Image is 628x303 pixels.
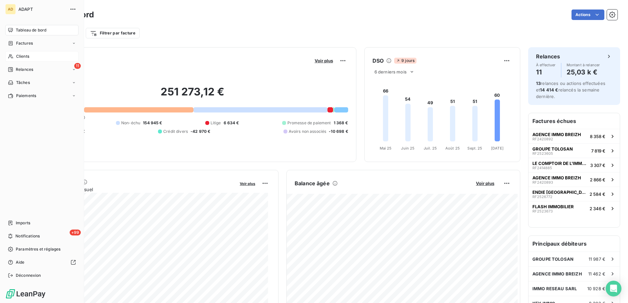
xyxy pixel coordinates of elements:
span: 8 358 € [590,134,605,139]
span: Voir plus [240,181,255,186]
tspan: Mai 25 [379,146,392,151]
div: AD [5,4,16,14]
span: Notifications [15,233,40,239]
span: Voir plus [476,181,494,186]
span: 11 [74,63,81,69]
button: GROUPE TOLOSANRF25236057 819 € [528,143,620,158]
span: Litige [211,120,221,126]
span: LE COMPTOIR DE L'IMMOBILIER [532,161,588,166]
span: 7 819 € [591,148,605,153]
button: ENDIE [GEOGRAPHIC_DATA]RF25267722 584 € [528,187,620,201]
span: IMMO RESEAU SARL [532,286,577,291]
span: RF2420893 [532,180,553,184]
span: 2 346 € [590,206,605,211]
span: RF2523605 [532,151,553,155]
tspan: Sept. 25 [467,146,482,151]
span: Crédit divers [163,129,188,134]
span: Déconnexion [16,273,41,278]
span: 6 derniers mois [374,69,407,74]
span: 11 987 € [589,256,605,262]
span: relances ou actions effectuées et relancés la semaine dernière. [536,81,605,99]
h6: Relances [536,52,560,60]
tspan: Juil. 25 [424,146,437,151]
button: FLASH IMMOBILIERRF25236732 346 € [528,201,620,215]
span: Tableau de bord [16,27,46,33]
span: Chiffre d'affaires mensuel [37,186,235,193]
span: -10 698 € [329,129,348,134]
span: Relances [16,67,33,72]
button: AGENCE IMMO BREIZHRF24208932 866 € [528,172,620,187]
span: 14 414 € [540,87,558,92]
span: ADAPT [18,7,66,12]
span: Imports [16,220,30,226]
span: ENDIE [GEOGRAPHIC_DATA] [532,190,587,195]
span: 11 462 € [588,271,605,276]
span: 1 368 € [334,120,348,126]
span: AGENCE IMMO BREIZH [532,175,581,180]
button: Actions [572,10,604,20]
h2: 251 273,12 € [37,85,348,105]
span: 2 584 € [590,192,605,197]
span: Avoirs non associés [289,129,326,134]
h6: DSO [372,57,384,65]
h4: 11 [536,67,556,77]
div: Open Intercom Messenger [606,281,621,296]
span: 13 [536,81,541,86]
button: LE COMPTOIR DE L'IMMOBILIERRF24148853 307 € [528,158,620,172]
span: Paiements [16,93,36,99]
span: AGENCE IMMO BREIZH [532,132,581,137]
span: Promesse de paiement [287,120,331,126]
h6: Principaux débiteurs [528,236,620,252]
span: Montant à relancer [567,63,600,67]
span: Tâches [16,80,30,86]
span: Non-échu [121,120,140,126]
span: 10 928 € [587,286,605,291]
button: Voir plus [313,58,335,64]
span: 6 634 € [224,120,239,126]
button: AGENCE IMMO BREIZHRF24208928 358 € [528,129,620,143]
span: 154 945 € [143,120,162,126]
span: Voir plus [315,58,333,63]
span: RF2523673 [532,209,553,213]
span: À effectuer [536,63,556,67]
span: 3 307 € [590,163,605,168]
h6: Balance âgée [295,179,330,187]
span: RF2526772 [532,195,552,199]
span: RF2420892 [532,137,553,141]
span: AGENCE IMMO BREIZH [532,271,582,276]
img: Logo LeanPay [5,289,46,299]
span: FLASH IMMOBILIER [532,204,574,209]
span: Clients [16,53,29,59]
tspan: Juin 25 [401,146,415,151]
a: Aide [5,257,78,268]
span: 9 jours [394,58,416,64]
span: RF2414885 [532,166,552,170]
span: 2 866 € [590,177,605,182]
h4: 25,03 k € [567,67,600,77]
button: Filtrer par facture [86,28,140,38]
button: Voir plus [474,180,496,186]
span: Factures [16,40,33,46]
span: Aide [16,259,25,265]
span: +99 [70,230,81,235]
button: Voir plus [238,180,257,186]
span: Paramètres et réglages [16,246,60,252]
tspan: [DATE] [491,146,504,151]
tspan: Août 25 [445,146,460,151]
span: -42 970 € [191,129,210,134]
span: GROUPE TOLOSAN [532,146,573,151]
h6: Factures échues [528,113,620,129]
span: GROUPE TOLOSAN [532,256,573,262]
